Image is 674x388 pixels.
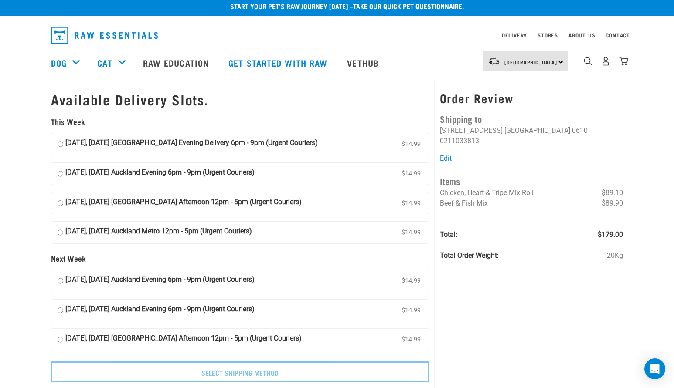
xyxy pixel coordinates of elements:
[44,23,630,47] nav: dropdown navigation
[601,57,610,66] img: user.png
[598,229,623,240] span: $179.00
[504,126,588,135] li: [GEOGRAPHIC_DATA] 0610
[400,197,422,210] span: $14.99
[538,34,558,37] a: Stores
[58,226,63,239] input: [DATE], [DATE] Auckland Metro 12pm - 5pm (Urgent Couriers) $14.99
[400,226,422,239] span: $14.99
[65,167,255,180] strong: [DATE], [DATE] Auckland Evening 6pm - 9pm (Urgent Couriers)
[58,167,63,180] input: [DATE], [DATE] Auckland Evening 6pm - 9pm (Urgent Couriers) $14.99
[65,304,255,317] strong: [DATE], [DATE] Auckland Evening 6pm - 9pm (Urgent Couriers)
[440,154,452,162] a: Edit
[51,254,429,263] h5: Next Week
[51,118,429,126] h5: This Week
[58,274,63,287] input: [DATE], [DATE] Auckland Evening 6pm - 9pm (Urgent Couriers) $14.99
[602,188,623,198] span: $89.10
[58,304,63,317] input: [DATE], [DATE] Auckland Evening 6pm - 9pm (Urgent Couriers) $14.99
[65,138,318,151] strong: [DATE], [DATE] [GEOGRAPHIC_DATA] Evening Delivery 6pm - 9pm (Urgent Couriers)
[440,230,457,239] strong: Total:
[58,138,63,151] input: [DATE], [DATE] [GEOGRAPHIC_DATA] Evening Delivery 6pm - 9pm (Urgent Couriers) $14.99
[400,138,422,151] span: $14.99
[338,45,390,80] a: Vethub
[584,57,592,65] img: home-icon-1@2x.png
[440,91,623,105] h3: Order Review
[220,45,338,80] a: Get started with Raw
[400,274,422,287] span: $14.99
[502,34,527,37] a: Delivery
[606,34,630,37] a: Contact
[51,27,158,44] img: Raw Essentials Logo
[440,137,479,145] li: 0211033813
[51,91,429,107] h1: Available Delivery Slots.
[440,251,499,260] strong: Total Order Weight:
[58,333,63,346] input: [DATE], [DATE] [GEOGRAPHIC_DATA] Afternoon 12pm - 5pm (Urgent Couriers) $14.99
[488,57,500,65] img: van-moving.png
[51,56,67,69] a: Dog
[65,333,302,346] strong: [DATE], [DATE] [GEOGRAPHIC_DATA] Afternoon 12pm - 5pm (Urgent Couriers)
[97,56,112,69] a: Cat
[65,274,255,287] strong: [DATE], [DATE] Auckland Evening 6pm - 9pm (Urgent Couriers)
[65,226,252,239] strong: [DATE], [DATE] Auckland Metro 12pm - 5pm (Urgent Couriers)
[440,189,534,197] span: Chicken, Heart & Tripe Mix Roll
[644,358,665,379] div: Open Intercom Messenger
[568,34,595,37] a: About Us
[400,333,422,346] span: $14.99
[400,167,422,180] span: $14.99
[58,197,63,210] input: [DATE], [DATE] [GEOGRAPHIC_DATA] Afternoon 12pm - 5pm (Urgent Couriers) $14.99
[504,61,557,64] span: [GEOGRAPHIC_DATA]
[440,112,623,125] h4: Shipping to
[440,126,503,135] li: [STREET_ADDRESS]
[353,4,464,8] a: take our quick pet questionnaire.
[607,250,623,261] span: 20Kg
[440,174,623,188] h4: Items
[602,198,623,209] span: $89.90
[440,199,488,207] span: Beef & Fish Mix
[51,361,429,382] input: Select Shipping Method
[65,197,302,210] strong: [DATE], [DATE] [GEOGRAPHIC_DATA] Afternoon 12pm - 5pm (Urgent Couriers)
[400,304,422,317] span: $14.99
[134,45,220,80] a: Raw Education
[619,57,628,66] img: home-icon@2x.png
